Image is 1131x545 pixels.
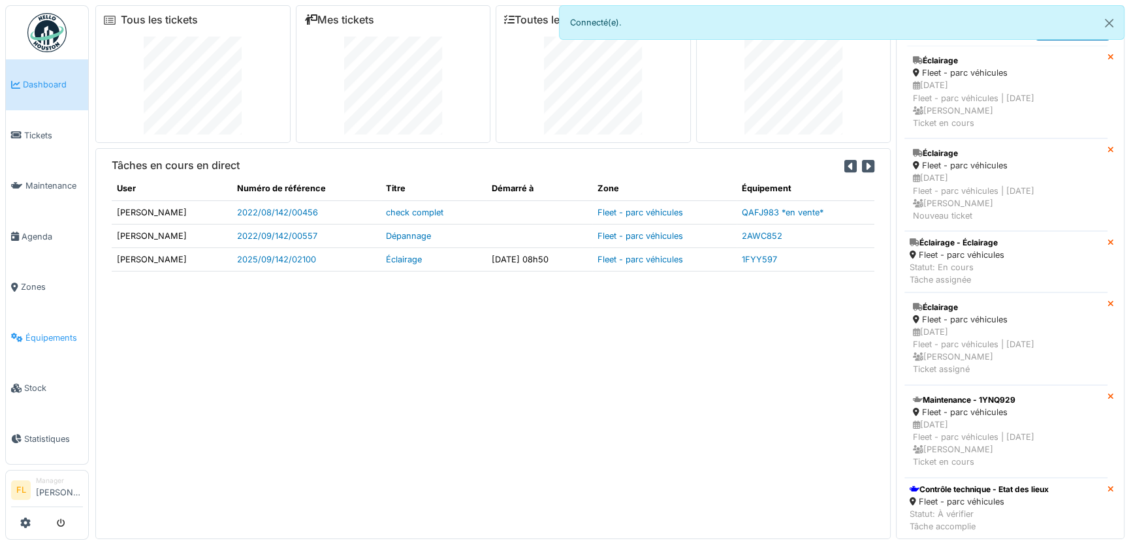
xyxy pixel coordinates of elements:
a: Contrôle technique - Etat des lieux Fleet - parc véhicules Statut: À vérifierTâche accomplie [904,478,1107,539]
a: Maintenance - 1YNQ929 Fleet - parc véhicules [DATE]Fleet - parc véhicules | [DATE] [PERSON_NAME]T... [904,385,1107,478]
a: Tous les tickets [121,14,198,26]
th: Zone [592,177,736,200]
td: [PERSON_NAME] [112,200,232,224]
a: Dashboard [6,59,88,110]
div: Fleet - parc véhicules [913,67,1099,79]
a: check complet [386,208,443,217]
td: [DATE] 08h50 [486,247,592,271]
a: 2AWC852 [742,231,782,241]
div: Fleet - parc véhicules [913,159,1099,172]
div: [DATE] Fleet - parc véhicules | [DATE] [PERSON_NAME] Ticket en cours [913,79,1099,129]
span: Statistiques [24,433,83,445]
th: Numéro de référence [232,177,381,200]
a: Équipements [6,313,88,364]
a: Éclairage Fleet - parc véhicules [DATE]Fleet - parc véhicules | [DATE] [PERSON_NAME]Nouveau ticket [904,138,1107,231]
th: Équipement [737,177,874,200]
a: Éclairage Fleet - parc véhicules [DATE]Fleet - parc véhicules | [DATE] [PERSON_NAME]Ticket assigné [904,292,1107,385]
div: Statut: À vérifier Tâche accomplie [910,508,1049,533]
li: [PERSON_NAME] [36,476,83,504]
a: Toutes les tâches [504,14,601,26]
span: Tickets [24,129,83,142]
span: Équipements [25,332,83,344]
div: Manager [36,476,83,486]
div: [DATE] Fleet - parc véhicules | [DATE] [PERSON_NAME] Nouveau ticket [913,172,1099,222]
div: Maintenance - 1YNQ929 [913,394,1099,406]
div: Connecté(e). [559,5,1124,40]
a: Fleet - parc véhicules [597,255,683,264]
span: Dashboard [23,78,83,91]
div: Éclairage [913,302,1099,313]
a: Éclairage [386,255,422,264]
span: Zones [21,281,83,293]
a: Dépannage [386,231,431,241]
div: [DATE] Fleet - parc véhicules | [DATE] [PERSON_NAME] Ticket en cours [913,418,1099,469]
a: Statistiques [6,414,88,465]
span: Maintenance [25,179,83,192]
th: Titre [381,177,486,200]
td: [PERSON_NAME] [112,224,232,247]
a: FL Manager[PERSON_NAME] [11,476,83,507]
th: Démarré à [486,177,592,200]
a: Fleet - parc véhicules [597,208,683,217]
div: Éclairage - Éclairage [910,237,1004,249]
h6: Tâches en cours en direct [112,159,240,172]
a: QAFJ983 *en vente* [742,208,823,217]
a: Stock [6,363,88,414]
a: Agenda [6,211,88,262]
img: Badge_color-CXgf-gQk.svg [27,13,67,52]
span: Stock [24,382,83,394]
a: 2022/09/142/00557 [237,231,317,241]
div: Fleet - parc véhicules [910,249,1004,261]
button: Close [1094,6,1124,40]
div: Statut: En cours Tâche assignée [910,261,1004,286]
div: Fleet - parc véhicules [913,313,1099,326]
a: Maintenance [6,161,88,211]
a: Mes tickets [304,14,374,26]
a: Tickets [6,110,88,161]
a: Fleet - parc véhicules [597,231,683,241]
a: Zones [6,262,88,313]
a: Éclairage - Éclairage Fleet - parc véhicules Statut: En coursTâche assignée [904,231,1107,292]
div: Contrôle technique - Etat des lieux [910,484,1049,495]
span: translation missing: fr.shared.user [117,183,136,193]
div: Fleet - parc véhicules [910,495,1049,508]
a: 2025/09/142/02100 [237,255,316,264]
td: [PERSON_NAME] [112,247,232,271]
div: Fleet - parc véhicules [913,406,1099,418]
a: Éclairage Fleet - parc véhicules [DATE]Fleet - parc véhicules | [DATE] [PERSON_NAME]Ticket en cours [904,46,1107,138]
span: Agenda [22,230,83,243]
a: 2022/08/142/00456 [237,208,318,217]
div: Éclairage [913,55,1099,67]
div: Éclairage [913,148,1099,159]
li: FL [11,480,31,500]
div: [DATE] Fleet - parc véhicules | [DATE] [PERSON_NAME] Ticket assigné [913,326,1099,376]
a: 1FYY597 [742,255,777,264]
